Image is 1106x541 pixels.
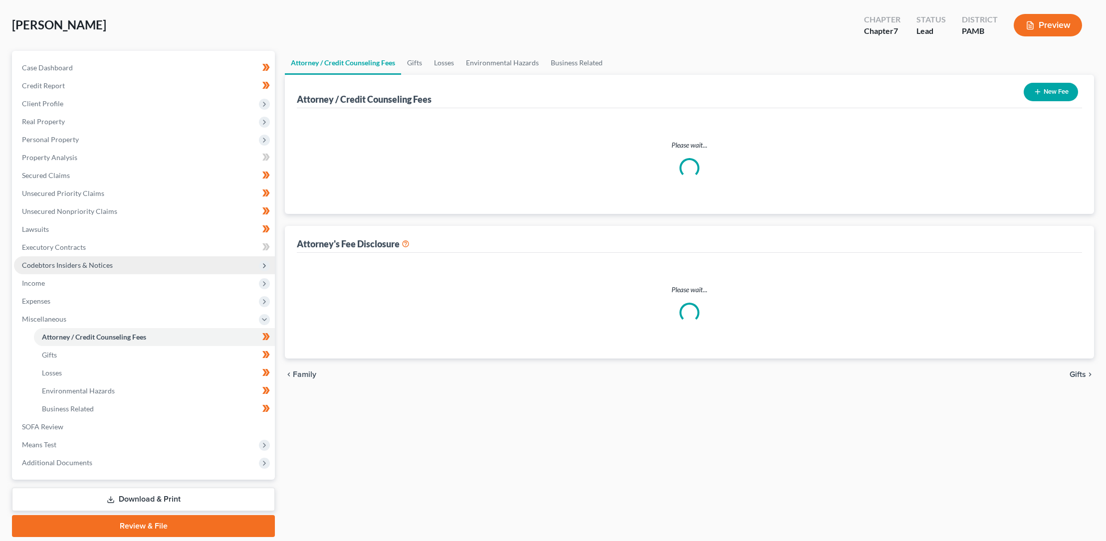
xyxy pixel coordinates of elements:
[22,225,49,233] span: Lawsuits
[305,140,1074,150] p: Please wait...
[34,382,275,400] a: Environmental Hazards
[460,51,545,75] a: Environmental Hazards
[22,81,65,90] span: Credit Report
[14,167,275,184] a: Secured Claims
[42,404,94,413] span: Business Related
[22,261,113,269] span: Codebtors Insiders & Notices
[864,25,900,37] div: Chapter
[22,297,50,305] span: Expenses
[42,333,146,341] span: Attorney / Credit Counseling Fees
[285,370,293,378] i: chevron_left
[22,422,63,431] span: SOFA Review
[1086,370,1094,378] i: chevron_right
[22,63,73,72] span: Case Dashboard
[22,315,66,323] span: Miscellaneous
[14,59,275,77] a: Case Dashboard
[42,368,62,377] span: Losses
[864,14,900,25] div: Chapter
[22,153,77,162] span: Property Analysis
[14,77,275,95] a: Credit Report
[34,400,275,418] a: Business Related
[12,515,275,537] a: Review & File
[14,418,275,436] a: SOFA Review
[1070,370,1094,378] button: Gifts chevron_right
[893,26,898,35] span: 7
[42,386,115,395] span: Environmental Hazards
[916,25,946,37] div: Lead
[22,189,104,197] span: Unsecured Priority Claims
[22,440,56,449] span: Means Test
[14,220,275,238] a: Lawsuits
[285,370,316,378] button: chevron_left Family
[14,184,275,202] a: Unsecured Priority Claims
[22,243,86,251] span: Executory Contracts
[305,285,1074,295] p: Please wait...
[22,207,117,215] span: Unsecured Nonpriority Claims
[401,51,428,75] a: Gifts
[285,51,401,75] a: Attorney / Credit Counseling Fees
[428,51,460,75] a: Losses
[1070,370,1086,378] span: Gifts
[22,458,92,467] span: Additional Documents
[22,279,45,287] span: Income
[22,117,65,126] span: Real Property
[1014,14,1082,36] button: Preview
[34,364,275,382] a: Losses
[293,370,316,378] span: Family
[14,149,275,167] a: Property Analysis
[14,238,275,256] a: Executory Contracts
[22,135,79,144] span: Personal Property
[22,171,70,180] span: Secured Claims
[12,17,106,32] span: [PERSON_NAME]
[545,51,609,75] a: Business Related
[34,346,275,364] a: Gifts
[962,25,998,37] div: PAMB
[962,14,998,25] div: District
[42,351,57,359] span: Gifts
[12,488,275,511] a: Download & Print
[1024,83,1078,101] button: New Fee
[916,14,946,25] div: Status
[297,238,410,250] div: Attorney's Fee Disclosure
[22,99,63,108] span: Client Profile
[34,328,275,346] a: Attorney / Credit Counseling Fees
[14,202,275,220] a: Unsecured Nonpriority Claims
[297,93,432,105] div: Attorney / Credit Counseling Fees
